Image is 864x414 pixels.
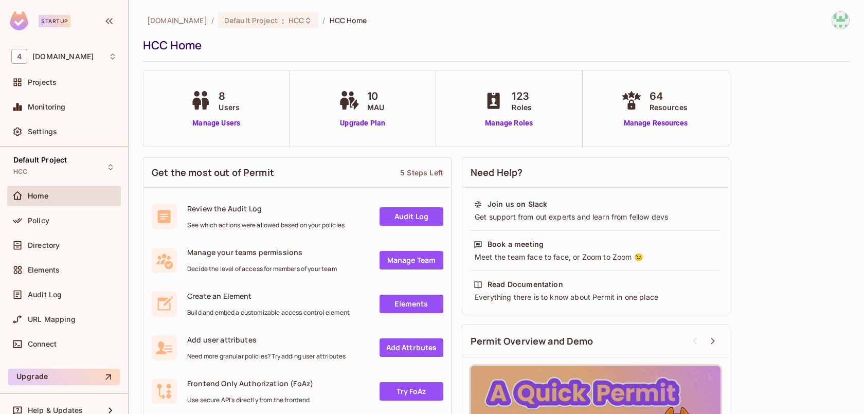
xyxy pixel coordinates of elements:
[39,15,70,27] div: Startup
[28,241,60,249] span: Directory
[187,309,350,317] span: Build and embed a customizable access control element
[512,88,532,104] span: 123
[322,15,325,25] li: /
[28,340,57,348] span: Connect
[400,168,443,177] div: 5 Steps Left
[488,199,547,209] div: Join us on Slack
[289,15,304,25] span: HCC
[28,217,49,225] span: Policy
[28,103,66,111] span: Monitoring
[219,102,240,113] span: Users
[147,15,207,25] span: the active workspace
[481,118,537,129] a: Manage Roles
[187,396,313,404] span: Use secure API's directly from the frontend
[187,221,345,229] span: See which actions were allowed based on your policies
[28,266,60,274] span: Elements
[367,102,384,113] span: MAU
[8,369,120,385] button: Upgrade
[152,166,274,179] span: Get the most out of Permit
[187,265,337,273] span: Decide the level of access for members of your team
[512,102,532,113] span: Roles
[224,15,278,25] span: Default Project
[474,292,717,302] div: Everything there is to know about Permit in one place
[143,38,844,53] div: HCC Home
[32,52,94,61] span: Workspace: 46labs.com
[367,88,384,104] span: 10
[488,279,563,290] div: Read Documentation
[187,379,313,388] span: Frontend Only Authorization (FoAz)
[336,118,389,129] a: Upgrade Plan
[187,247,337,257] span: Manage your teams permissions
[13,156,67,164] span: Default Project
[187,335,346,345] span: Add user attributes
[488,239,544,249] div: Book a meeting
[380,295,443,313] a: Elements
[650,102,688,113] span: Resources
[28,315,76,323] span: URL Mapping
[28,78,57,86] span: Projects
[11,49,27,64] span: 4
[650,88,688,104] span: 64
[619,118,693,129] a: Manage Resources
[474,212,717,222] div: Get support from out experts and learn from fellow devs
[832,12,849,29] img: usama.ali@46labs.com
[187,291,350,301] span: Create an Element
[380,338,443,357] a: Add Attrbutes
[330,15,367,25] span: HCC Home
[211,15,214,25] li: /
[380,207,443,226] a: Audit Log
[187,204,345,213] span: Review the Audit Log
[380,382,443,401] a: Try FoAz
[10,11,28,30] img: SReyMgAAAABJRU5ErkJggg==
[471,166,523,179] span: Need Help?
[28,192,49,200] span: Home
[219,88,240,104] span: 8
[380,251,443,269] a: Manage Team
[188,118,245,129] a: Manage Users
[281,16,285,25] span: :
[187,352,346,361] span: Need more granular policies? Try adding user attributes
[28,128,57,136] span: Settings
[474,252,717,262] div: Meet the team face to face, or Zoom to Zoom 😉
[28,291,62,299] span: Audit Log
[471,335,593,348] span: Permit Overview and Demo
[13,168,27,176] span: HCC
